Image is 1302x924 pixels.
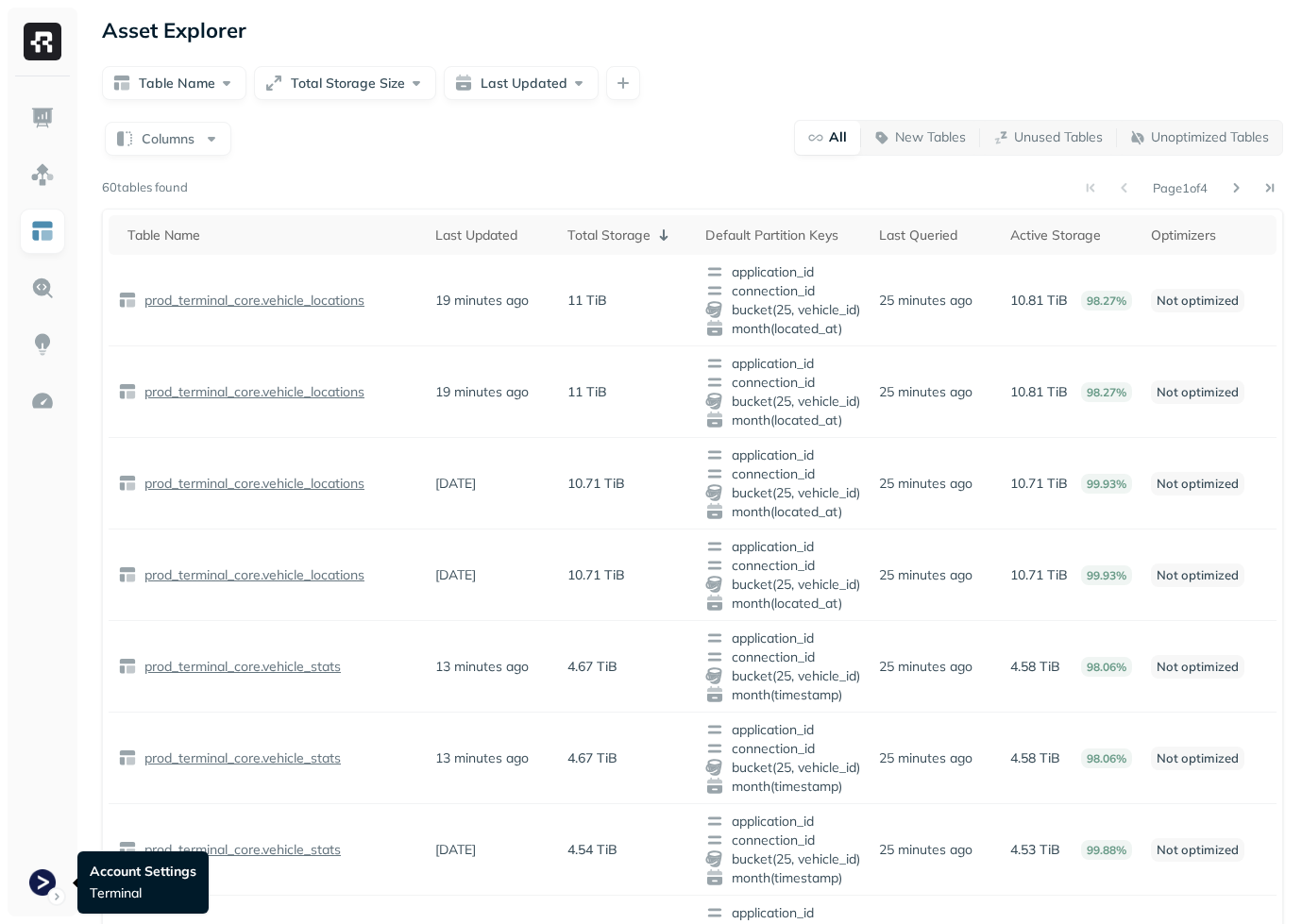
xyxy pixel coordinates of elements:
[705,392,860,411] span: bucket(25, vehicle_id)
[137,658,341,676] a: prod_terminal_core.vehicle_stats
[879,566,972,584] p: 25 minutes ago
[705,647,860,666] span: connection_id
[879,292,972,310] p: 25 minutes ago
[141,841,341,859] p: prod_terminal_core.vehicle_stats
[705,556,860,575] span: connection_id
[435,566,476,584] p: [DATE]
[879,475,972,493] p: 25 minutes ago
[567,658,617,676] p: 4.67 TiB
[705,868,860,887] span: month(timestamp)
[127,227,416,244] div: Table Name
[30,162,55,187] img: Assets
[879,658,972,676] p: 25 minutes ago
[705,666,860,685] span: bucket(25, vehicle_id)
[1081,657,1132,677] p: 98.06%
[137,292,364,310] a: prod_terminal_core.vehicle_locations
[1151,747,1244,770] p: Not optimized
[118,565,137,584] img: table
[141,749,341,767] p: prod_terminal_core.vehicle_stats
[1010,383,1068,401] p: 10.81 TiB
[90,884,196,902] p: Terminal
[1010,841,1060,859] p: 4.53 TiB
[1151,472,1244,496] p: Not optimized
[705,411,860,429] span: month(located_at)
[1010,292,1068,310] p: 10.81 TiB
[29,869,56,896] img: Terminal
[567,224,686,246] div: Total Storage
[444,66,599,100] button: Last Updated
[1081,382,1132,402] p: 98.27%
[435,841,476,859] p: [DATE]
[567,383,607,401] p: 11 TiB
[1081,565,1132,585] p: 99.93%
[705,281,860,300] span: connection_id
[895,128,966,146] p: New Tables
[435,292,529,310] p: 19 minutes ago
[141,566,364,584] p: prod_terminal_core.vehicle_locations
[137,475,364,493] a: prod_terminal_core.vehicle_locations
[1081,840,1132,860] p: 99.88%
[705,300,860,319] span: bucket(25, vehicle_id)
[705,777,860,796] span: month(timestamp)
[435,749,529,767] p: 13 minutes ago
[567,475,625,493] p: 10.71 TiB
[705,849,860,868] span: bucket(25, vehicle_id)
[829,128,847,146] p: All
[567,566,625,584] p: 10.71 TiB
[705,720,860,739] span: application_id
[102,178,188,197] p: 60 tables found
[1151,289,1244,312] p: Not optimized
[435,658,529,676] p: 13 minutes ago
[1010,566,1068,584] p: 10.71 TiB
[705,319,860,338] span: month(located_at)
[118,657,137,676] img: table
[30,106,55,130] img: Dashboard
[90,863,196,881] p: Account Settings
[118,840,137,859] img: table
[435,475,476,493] p: [DATE]
[705,483,860,502] span: bucket(25, vehicle_id)
[118,748,137,767] img: table
[254,66,436,100] button: Total Storage Size
[1010,658,1060,676] p: 4.58 TiB
[705,354,860,373] span: application_id
[705,262,860,281] span: application_id
[105,122,231,156] button: Columns
[567,292,607,310] p: 11 TiB
[705,373,860,392] span: connection_id
[1153,179,1208,196] p: Page 1 of 4
[1081,291,1132,311] p: 98.27%
[435,383,529,401] p: 19 minutes ago
[30,389,55,413] img: Optimization
[705,464,860,483] span: connection_id
[705,594,860,613] span: month(located_at)
[141,475,364,493] p: prod_terminal_core.vehicle_locations
[1010,475,1068,493] p: 10.71 TiB
[705,831,860,849] span: connection_id
[1010,227,1132,244] div: Active Storage
[1014,128,1103,146] p: Unused Tables
[137,841,341,859] a: prod_terminal_core.vehicle_stats
[137,749,341,767] a: prod_terminal_core.vehicle_stats
[705,812,860,831] span: application_id
[1151,227,1267,244] div: Optimizers
[705,629,860,647] span: application_id
[24,23,61,60] img: Ryft
[879,227,991,244] div: Last Queried
[141,658,341,676] p: prod_terminal_core.vehicle_stats
[705,758,860,777] span: bucket(25, vehicle_id)
[30,276,55,300] img: Query Explorer
[1151,128,1269,146] p: Unoptimized Tables
[1081,474,1132,494] p: 99.93%
[118,382,137,401] img: table
[141,292,364,310] p: prod_terminal_core.vehicle_locations
[102,17,246,43] p: Asset Explorer
[30,332,55,357] img: Insights
[705,537,860,556] span: application_id
[567,749,617,767] p: 4.67 TiB
[879,841,972,859] p: 25 minutes ago
[118,291,137,310] img: table
[879,383,972,401] p: 25 minutes ago
[705,903,860,922] span: application_id
[567,841,617,859] p: 4.54 TiB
